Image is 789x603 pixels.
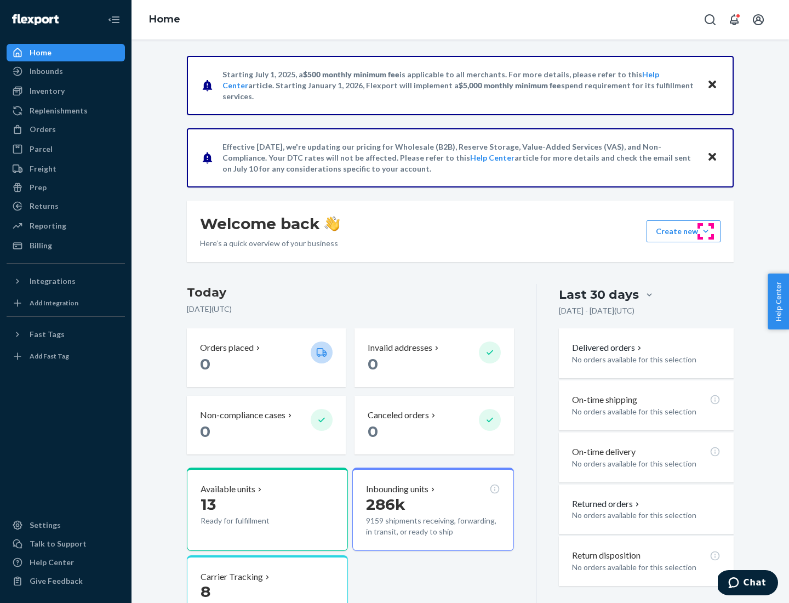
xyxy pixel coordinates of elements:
div: Prep [30,182,47,193]
span: 0 [368,355,378,373]
div: Settings [30,520,61,531]
div: Help Center [30,557,74,568]
p: No orders available for this selection [572,406,721,417]
ol: breadcrumbs [140,4,189,36]
div: Orders [30,124,56,135]
a: Freight [7,160,125,178]
button: Canceled orders 0 [355,396,513,454]
button: Orders placed 0 [187,328,346,387]
span: 13 [201,495,216,514]
button: Fast Tags [7,326,125,343]
button: Open Search Box [699,9,721,31]
div: Talk to Support [30,538,87,549]
h1: Welcome back [200,214,340,234]
a: Billing [7,237,125,254]
button: Talk to Support [7,535,125,553]
a: Home [7,44,125,61]
span: 286k [366,495,405,514]
p: No orders available for this selection [572,562,721,573]
div: Home [30,47,52,58]
a: Help Center [470,153,514,162]
h3: Today [187,284,514,301]
a: Add Fast Tag [7,348,125,365]
p: [DATE] - [DATE] ( UTC ) [559,305,634,316]
div: Returns [30,201,59,212]
div: Replenishments [30,105,88,116]
div: Billing [30,240,52,251]
button: Close Navigation [103,9,125,31]
button: Returned orders [572,498,642,510]
div: Integrations [30,276,76,287]
button: Non-compliance cases 0 [187,396,346,454]
div: Fast Tags [30,329,65,340]
button: Close [705,150,719,166]
button: Give Feedback [7,572,125,590]
div: Add Integration [30,298,78,308]
button: Invalid addresses 0 [355,328,513,387]
p: No orders available for this selection [572,458,721,469]
span: 8 [201,582,210,601]
a: Prep [7,179,125,196]
a: Parcel [7,140,125,158]
a: Orders [7,121,125,138]
button: Close [705,77,719,93]
p: Orders placed [200,342,254,354]
div: Freight [30,163,56,174]
button: Create new [647,220,721,242]
div: Give Feedback [30,576,83,587]
p: On-time shipping [572,394,637,406]
button: Integrations [7,272,125,290]
p: Here’s a quick overview of your business [200,238,340,249]
a: Inbounds [7,62,125,80]
iframe: Opens a widget where you can chat to one of our agents [718,570,778,598]
p: On-time delivery [572,446,636,458]
p: No orders available for this selection [572,354,721,365]
a: Replenishments [7,102,125,120]
div: Inbounds [30,66,63,77]
span: $5,000 monthly minimum fee [459,81,561,90]
div: Last 30 days [559,286,639,303]
a: Home [149,13,180,25]
a: Returns [7,197,125,215]
a: Reporting [7,217,125,235]
p: Starting July 1, 2025, a is applicable to all merchants. For more details, please refer to this a... [222,69,696,102]
p: Inbounding units [366,483,428,496]
button: Open notifications [723,9,745,31]
p: 9159 shipments receiving, forwarding, in transit, or ready to ship [366,515,500,537]
button: Help Center [768,274,789,329]
a: Help Center [7,554,125,571]
button: Delivered orders [572,342,644,354]
span: 0 [368,422,378,441]
p: Invalid addresses [368,342,432,354]
p: Canceled orders [368,409,429,422]
p: Carrier Tracking [201,571,263,583]
p: Non-compliance cases [200,409,285,422]
p: Return disposition [572,549,641,562]
p: Available units [201,483,255,496]
p: Effective [DATE], we're updating our pricing for Wholesale (B2B), Reserve Storage, Value-Added Se... [222,141,696,174]
div: Inventory [30,86,65,96]
p: [DATE] ( UTC ) [187,304,514,315]
div: Parcel [30,144,53,155]
div: Add Fast Tag [30,351,69,361]
a: Inventory [7,82,125,100]
img: hand-wave emoji [324,216,340,231]
button: Available units13Ready for fulfillment [187,468,348,551]
p: Ready for fulfillment [201,515,302,526]
p: No orders available for this selection [572,510,721,521]
button: Open account menu [747,9,769,31]
span: 0 [200,355,210,373]
button: Inbounding units286k9159 shipments receiving, forwarding, in transit, or ready to ship [352,468,513,551]
div: Reporting [30,220,66,231]
img: Flexport logo [12,14,59,25]
span: $500 monthly minimum fee [303,70,399,79]
a: Settings [7,516,125,534]
a: Add Integration [7,294,125,312]
span: 0 [200,422,210,441]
